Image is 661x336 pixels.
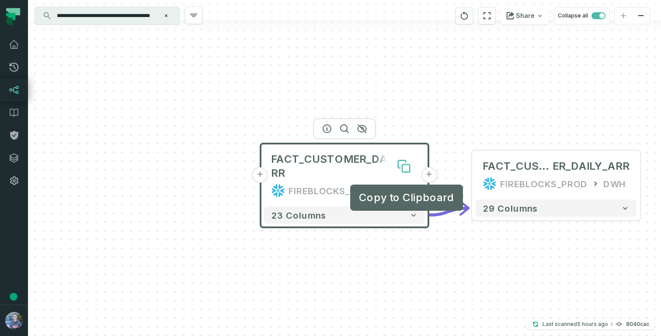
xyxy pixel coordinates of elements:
button: Clear search query [162,11,170,20]
button: Collapse all [554,7,609,24]
span: FACT_CUSTOM [483,159,553,173]
img: avatar of Dalia Bekerman [5,312,23,329]
div: FACT_CUSTOMER_DAILY_ARR [483,159,630,173]
span: ER_DAILY_ARR [553,159,630,173]
button: + [252,167,268,183]
div: FIREBLOCKS_PROD [289,184,376,198]
div: STG [392,184,412,198]
p: Last scanned [543,320,608,329]
relative-time: Sep 11, 2025, 5:50 AM GMT+3 [577,321,608,327]
button: + [421,167,437,183]
span: FACT_CUSTOMER_DAILY_ARR [271,152,418,180]
span: 23 columns [271,210,326,220]
g: Edge from 2e5f0a00999c9732ec61a7c258152e3a to 8b32c7c468bbb603bf886e9a55c69bb1 [428,208,469,215]
button: Share [501,7,549,24]
h4: 8040cac [626,322,649,327]
button: zoom out [632,7,650,24]
span: 29 columns [483,203,538,213]
div: Tooltip anchor [10,293,17,301]
div: FIREBLOCKS_PROD [500,177,588,191]
button: Last scanned[DATE] 5:50:53 AM8040cac [527,319,654,329]
div: DWH [603,177,626,191]
div: Copy to Clipboard [350,185,463,211]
